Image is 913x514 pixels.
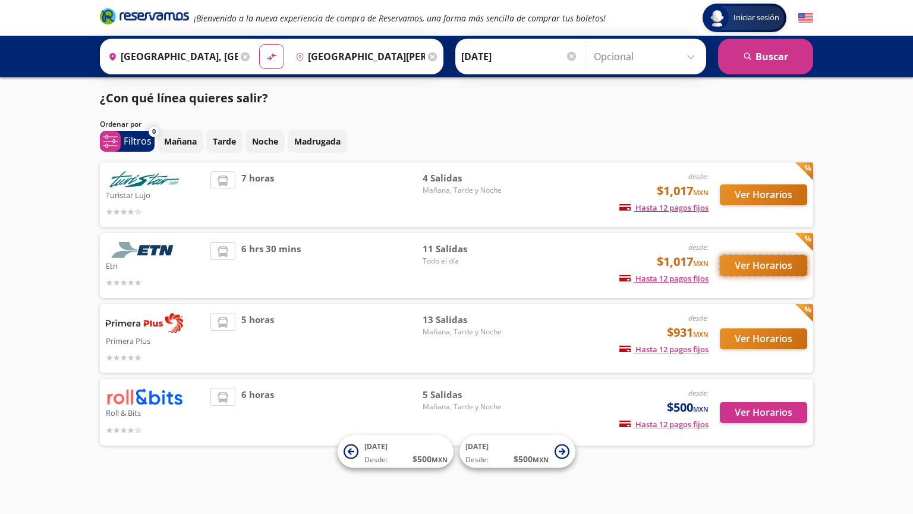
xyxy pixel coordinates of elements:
span: Mañana, Tarde y Noche [423,185,506,196]
span: [DATE] [364,441,388,452]
small: MXN [693,259,709,268]
span: Mañana, Tarde y Noche [423,327,506,337]
span: $1,017 [657,182,709,200]
button: Ver Horarios [720,255,807,276]
p: Etn [106,258,204,272]
span: $931 [667,324,709,341]
button: Mañana [158,130,203,153]
p: Noche [252,135,278,148]
span: Hasta 12 pagos fijos [619,344,709,355]
a: Brand Logo [100,7,189,29]
input: Buscar Destino [291,42,425,71]
span: Todo el día [423,256,506,267]
span: $1,017 [657,253,709,271]
img: Turistar Lujo [106,171,183,187]
span: Iniciar sesión [729,12,784,24]
span: Hasta 12 pagos fijos [619,202,709,213]
i: Brand Logo [100,7,189,25]
span: Desde: [465,455,489,465]
p: Primera Plus [106,333,204,347]
button: Noche [245,130,285,153]
input: Opcional [594,42,700,71]
p: ¿Con qué línea quieres salir? [100,89,268,107]
input: Buscar Origen [103,42,238,71]
img: Roll & Bits [106,388,183,405]
span: $500 [667,399,709,416]
span: Mañana, Tarde y Noche [423,402,506,412]
button: Buscar [718,39,813,74]
p: Roll & Bits [106,405,204,419]
button: [DATE]Desde:$500MXN [459,435,575,468]
img: Etn [106,242,183,258]
button: Ver Horarios [720,402,807,423]
p: Mañana [164,135,197,148]
p: Madrugada [294,135,341,148]
span: Hasta 12 pagos fijos [619,419,709,430]
button: Tarde [206,130,243,153]
button: 0Filtros [100,131,155,152]
button: English [798,11,813,26]
span: 6 hrs 30 mins [241,242,301,289]
span: 13 Salidas [423,313,506,327]
span: $ 500 [514,453,549,465]
p: Tarde [213,135,236,148]
small: MXN [693,330,709,339]
span: 5 horas [241,313,274,364]
p: Turistar Lujo [106,187,204,202]
em: ¡Bienvenido a la nueva experiencia de compra de Reservamos, una forma más sencilla de comprar tus... [194,12,606,24]
span: 5 Salidas [423,388,506,402]
span: 7 horas [241,171,274,218]
button: Ver Horarios [720,328,807,349]
p: Ordenar por [100,119,141,130]
em: desde: [688,242,709,252]
input: Elegir Fecha [461,42,578,71]
button: Ver Horarios [720,184,807,205]
span: 4 Salidas [423,171,506,185]
button: Madrugada [288,130,347,153]
span: 0 [152,127,156,137]
em: desde: [688,171,709,181]
small: MXN [693,188,709,197]
span: 6 horas [241,388,274,436]
button: [DATE]Desde:$500MXN [338,435,454,468]
small: MXN [533,455,549,464]
img: Primera Plus [106,313,183,333]
span: Hasta 12 pagos fijos [619,273,709,284]
span: Desde: [364,455,388,465]
p: Filtros [124,134,152,148]
span: 11 Salidas [423,242,506,256]
span: $ 500 [413,453,448,465]
em: desde: [688,313,709,323]
em: desde: [688,388,709,398]
span: [DATE] [465,441,489,452]
small: MXN [432,455,448,464]
small: MXN [693,405,709,413]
